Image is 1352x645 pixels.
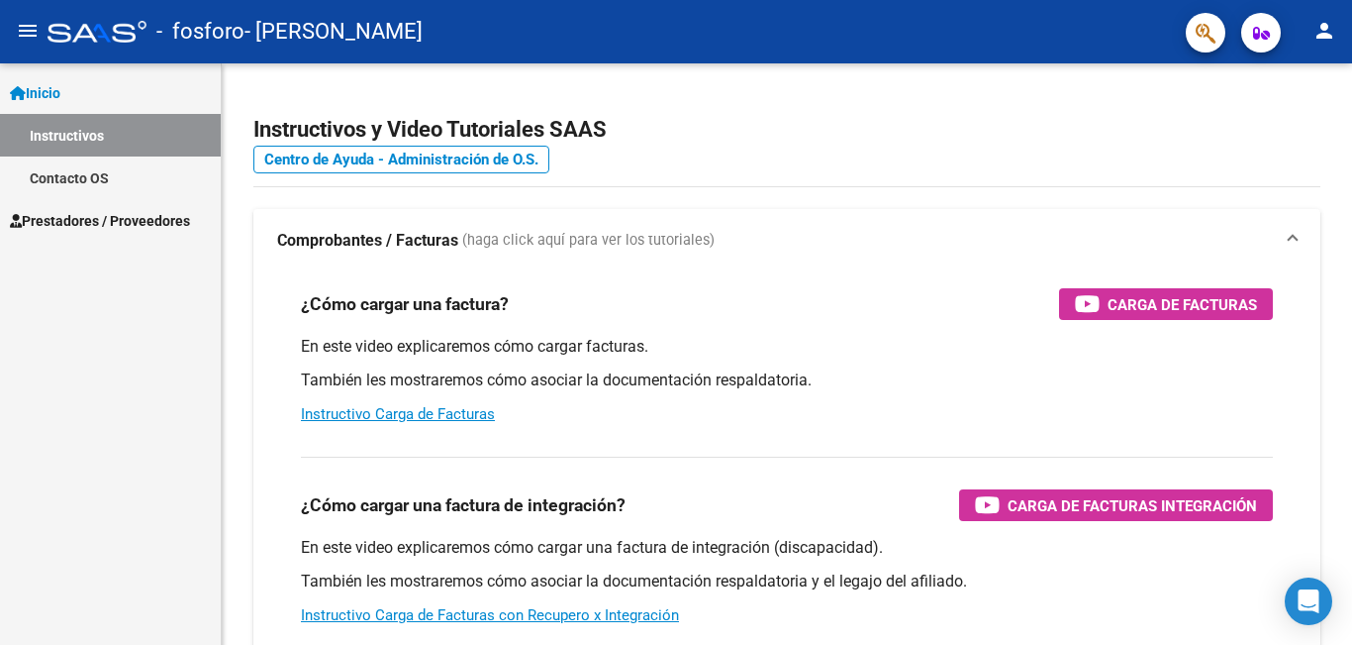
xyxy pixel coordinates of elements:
p: En este video explicaremos cómo cargar facturas. [301,336,1273,358]
p: En este video explicaremos cómo cargar una factura de integración (discapacidad). [301,537,1273,559]
p: También les mostraremos cómo asociar la documentación respaldatoria. [301,370,1273,391]
span: - fosforo [156,10,244,54]
span: Inicio [10,82,60,104]
mat-icon: person [1312,19,1336,43]
h3: ¿Cómo cargar una factura de integración? [301,491,626,519]
a: Instructivo Carga de Facturas con Recupero x Integración [301,606,679,624]
a: Centro de Ayuda - Administración de O.S. [253,146,549,173]
button: Carga de Facturas Integración [959,489,1273,521]
strong: Comprobantes / Facturas [277,230,458,252]
a: Instructivo Carga de Facturas [301,405,495,423]
span: (haga click aquí para ver los tutoriales) [462,230,715,252]
div: Open Intercom Messenger [1285,578,1332,625]
mat-icon: menu [16,19,40,43]
span: - [PERSON_NAME] [244,10,423,54]
button: Carga de Facturas [1059,288,1273,320]
p: También les mostraremos cómo asociar la documentación respaldatoria y el legajo del afiliado. [301,571,1273,592]
h3: ¿Cómo cargar una factura? [301,290,509,318]
span: Carga de Facturas Integración [1008,493,1257,518]
h2: Instructivos y Video Tutoriales SAAS [253,111,1320,149]
mat-expansion-panel-header: Comprobantes / Facturas (haga click aquí para ver los tutoriales) [253,209,1320,272]
span: Prestadores / Proveedores [10,210,190,232]
span: Carga de Facturas [1108,292,1257,317]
